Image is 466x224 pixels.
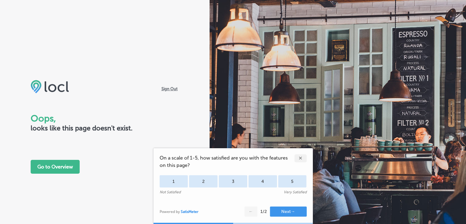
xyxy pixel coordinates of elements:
[160,210,199,214] div: Powered by
[260,209,267,214] div: 1 / 2
[31,80,69,93] img: LOCL logo
[278,175,307,187] div: 5
[181,210,199,214] a: SatisMeter
[31,124,179,132] h2: looks like this page doesn't exist.
[31,113,179,124] h1: Oops,
[160,154,294,169] span: On a scale of 1-5, how satisfied are you with the features on this page?
[189,175,218,187] div: 2
[160,86,179,92] span: Sign Out
[270,207,307,217] button: Next→
[294,154,307,162] div: ✕
[160,190,181,194] div: Not Satisfied
[248,175,277,187] div: 4
[284,190,307,194] div: Very Satisfied
[31,164,80,170] a: Go to Overview
[160,175,188,187] div: 1
[219,175,247,187] div: 3
[31,160,80,174] button: Go to Overview
[244,207,257,217] button: ←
